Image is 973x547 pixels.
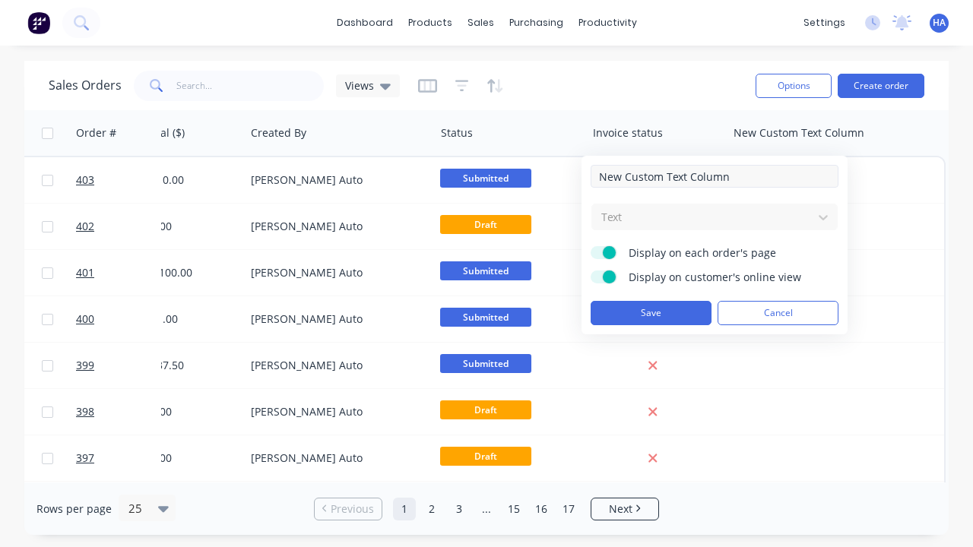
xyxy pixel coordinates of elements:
[718,301,838,325] button: Cancel
[144,265,234,280] div: $1,100.00
[796,11,853,34] div: settings
[76,435,167,481] a: 397
[144,451,234,466] div: $0.00
[76,311,94,327] span: 400
[76,343,167,388] a: 399
[629,270,819,285] span: Display on customer's online view
[251,404,420,419] div: [PERSON_NAME] Auto
[734,125,864,141] div: New Custom Text Column
[251,358,420,373] div: [PERSON_NAME] Auto
[331,501,374,517] span: Previous
[420,498,443,520] a: Page 2
[251,451,420,466] div: [PERSON_NAME] Auto
[440,169,531,188] span: Submitted
[144,358,234,373] div: $137.50
[502,498,525,520] a: Page 15
[76,296,167,342] a: 400
[933,16,946,30] span: HA
[571,11,645,34] div: productivity
[76,451,94,466] span: 397
[76,125,116,141] div: Order #
[27,11,50,34] img: Factory
[440,261,531,280] span: Submitted
[144,172,234,188] div: $110.00
[460,11,502,34] div: sales
[345,77,374,93] span: Views
[591,165,838,188] input: Enter column name...
[448,498,471,520] a: Page 3
[591,501,658,517] a: Next page
[329,11,401,34] a: dashboard
[440,308,531,327] span: Submitted
[76,172,94,188] span: 403
[401,11,460,34] div: products
[251,172,420,188] div: [PERSON_NAME] Auto
[76,404,94,419] span: 398
[144,311,234,327] div: $11.00
[251,219,420,234] div: [PERSON_NAME] Auto
[629,245,819,261] span: Display on each order's page
[756,74,832,98] button: Options
[609,501,632,517] span: Next
[76,219,94,234] span: 402
[76,358,94,373] span: 399
[308,498,665,520] ul: Pagination
[76,204,167,249] a: 402
[502,11,571,34] div: purchasing
[251,311,420,327] div: [PERSON_NAME] Auto
[144,404,234,419] div: $0.00
[475,498,498,520] a: Jump forward
[76,265,94,280] span: 401
[176,71,325,101] input: Search...
[144,125,185,141] div: Total ($)
[838,74,924,98] button: Create order
[557,498,580,520] a: Page 17
[591,301,712,325] button: Save
[315,501,382,517] a: Previous page
[76,482,167,527] a: 396
[440,215,531,234] span: Draft
[440,447,531,466] span: Draft
[593,125,663,141] div: Invoice status
[36,501,112,517] span: Rows per page
[49,78,122,93] h1: Sales Orders
[441,125,473,141] div: Status
[144,219,234,234] div: $0.00
[440,400,531,419] span: Draft
[251,265,420,280] div: [PERSON_NAME] Auto
[393,498,416,520] a: Page 1 is your current page
[76,157,167,203] a: 403
[530,498,553,520] a: Page 16
[76,389,167,435] a: 398
[76,250,167,296] a: 401
[440,354,531,373] span: Submitted
[251,125,306,141] div: Created By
